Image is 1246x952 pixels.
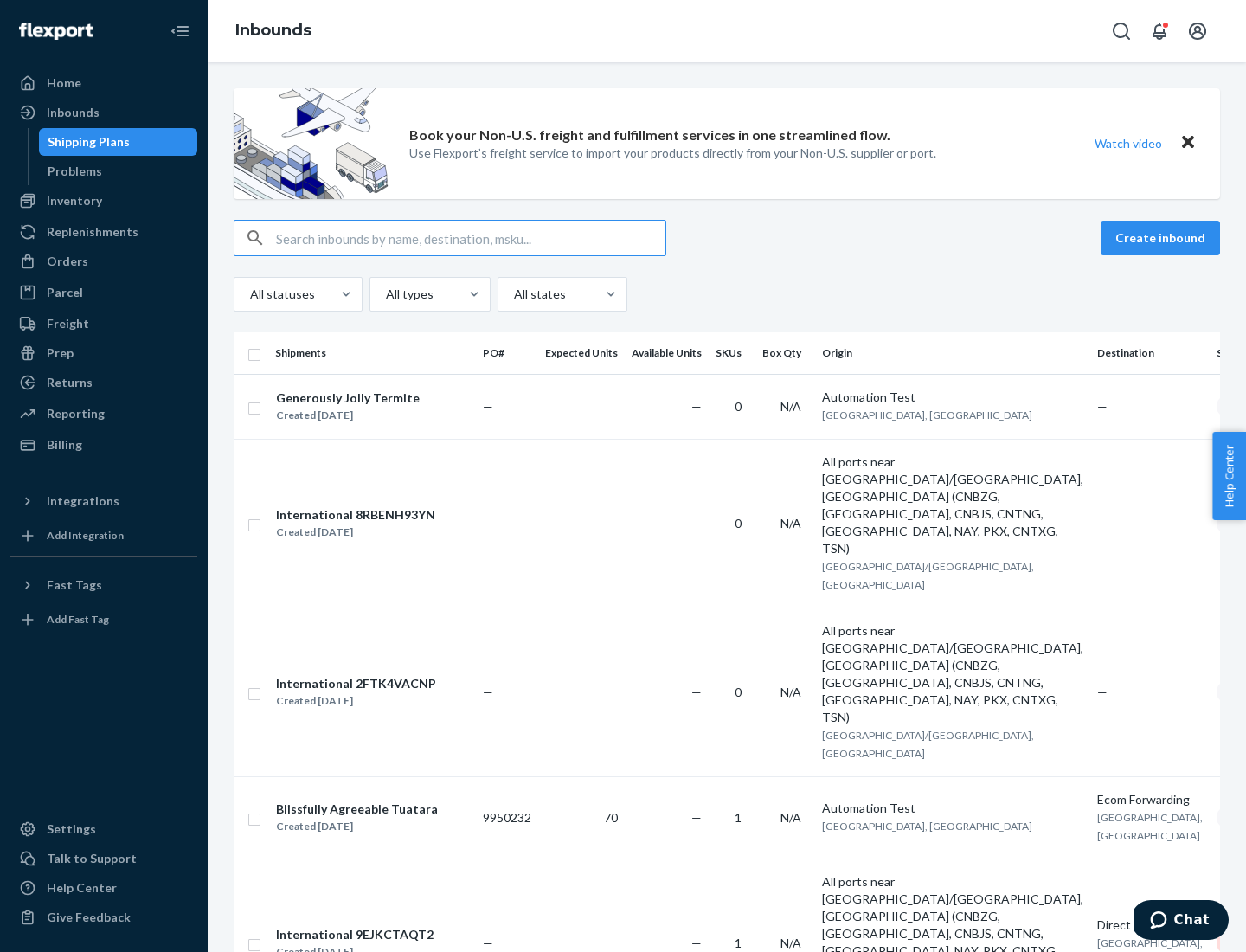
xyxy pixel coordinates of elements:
div: Created [DATE] [276,524,435,541]
div: Created [DATE] [276,692,436,710]
a: Prep [10,339,197,367]
a: Home [10,69,197,97]
div: Give Feedback [47,909,131,926]
th: Expected Units [538,332,625,374]
span: — [483,516,493,531]
span: — [691,516,702,531]
span: 0 [735,516,742,531]
a: Inbounds [235,21,311,40]
th: Available Units [625,332,709,374]
div: Help Center [47,879,117,897]
button: Talk to Support [10,845,197,872]
input: All statuses [248,286,250,303]
span: 1 [735,936,742,950]
a: Inbounds [10,99,197,126]
div: Ecom Forwarding [1097,791,1203,808]
span: — [691,810,702,825]
span: N/A [780,936,801,950]
span: — [1097,399,1108,414]
div: Automation Test [822,389,1083,406]
th: Destination [1090,332,1210,374]
span: 0 [735,399,742,414]
input: All types [384,286,386,303]
div: Created [DATE] [276,407,420,424]
div: Shipping Plans [48,133,130,151]
a: Returns [10,369,197,396]
td: 9950232 [476,776,538,859]
span: [GEOGRAPHIC_DATA], [GEOGRAPHIC_DATA] [822,820,1032,833]
div: Created [DATE] [276,818,438,835]
button: Watch video [1083,131,1173,156]
a: Add Integration [10,522,197,550]
span: N/A [780,810,801,825]
div: All ports near [GEOGRAPHIC_DATA]/[GEOGRAPHIC_DATA], [GEOGRAPHIC_DATA] (CNBZG, [GEOGRAPHIC_DATA], ... [822,622,1083,726]
div: Talk to Support [47,850,137,867]
div: Automation Test [822,800,1083,817]
th: SKUs [709,332,755,374]
div: Generously Jolly Termite [276,389,420,407]
span: [GEOGRAPHIC_DATA], [GEOGRAPHIC_DATA] [822,408,1032,421]
input: All states [512,286,514,303]
div: International 8RBENH93YN [276,506,435,524]
a: Reporting [10,400,197,428]
div: Inbounds [47,104,100,121]
button: Help Center [1212,432,1246,520]
button: Give Feedback [10,904,197,931]
button: Fast Tags [10,571,197,599]
ol: breadcrumbs [222,6,325,56]
div: Add Integration [47,528,124,543]
span: — [691,685,702,699]
span: 70 [604,810,618,825]
span: — [691,936,702,950]
span: N/A [780,399,801,414]
a: Orders [10,248,197,275]
div: Problems [48,163,102,180]
p: Book your Non-U.S. freight and fulfillment services in one streamlined flow. [409,125,890,145]
th: Origin [815,332,1090,374]
span: [GEOGRAPHIC_DATA], [GEOGRAPHIC_DATA] [1097,811,1203,842]
div: Freight [47,315,89,332]
a: Help Center [10,874,197,902]
span: 1 [735,810,742,825]
div: Direct [1097,917,1203,934]
div: Billing [47,436,82,453]
button: Open notifications [1142,14,1177,48]
button: Open Search Box [1104,14,1139,48]
a: Inventory [10,187,197,215]
a: Problems [39,158,198,185]
span: — [483,685,493,699]
div: Orders [47,253,88,270]
input: Search inbounds by name, destination, msku... [276,221,665,255]
div: Returns [47,374,93,391]
span: — [1097,516,1108,531]
div: Home [47,74,81,92]
button: Integrations [10,487,197,515]
a: Parcel [10,279,197,306]
span: 0 [735,685,742,699]
button: Close Navigation [163,14,197,48]
span: N/A [780,685,801,699]
div: International 2FTK4VACNP [276,675,436,692]
span: [GEOGRAPHIC_DATA]/[GEOGRAPHIC_DATA], [GEOGRAPHIC_DATA] [822,560,1034,591]
div: Prep [47,344,74,362]
span: — [1097,685,1108,699]
th: PO# [476,332,538,374]
a: Billing [10,431,197,459]
a: Shipping Plans [39,128,198,156]
div: Reporting [47,405,105,422]
p: Use Flexport’s freight service to import your products directly from your Non-U.S. supplier or port. [409,145,936,162]
span: — [483,399,493,414]
span: — [483,936,493,950]
div: Add Fast Tag [47,612,109,627]
span: N/A [780,516,801,531]
div: Integrations [47,492,119,510]
button: Close [1177,131,1199,156]
a: Settings [10,815,197,843]
span: [GEOGRAPHIC_DATA]/[GEOGRAPHIC_DATA], [GEOGRAPHIC_DATA] [822,729,1034,760]
div: Inventory [47,192,102,209]
a: Add Fast Tag [10,606,197,634]
div: Replenishments [47,223,138,241]
img: Flexport logo [19,23,93,40]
